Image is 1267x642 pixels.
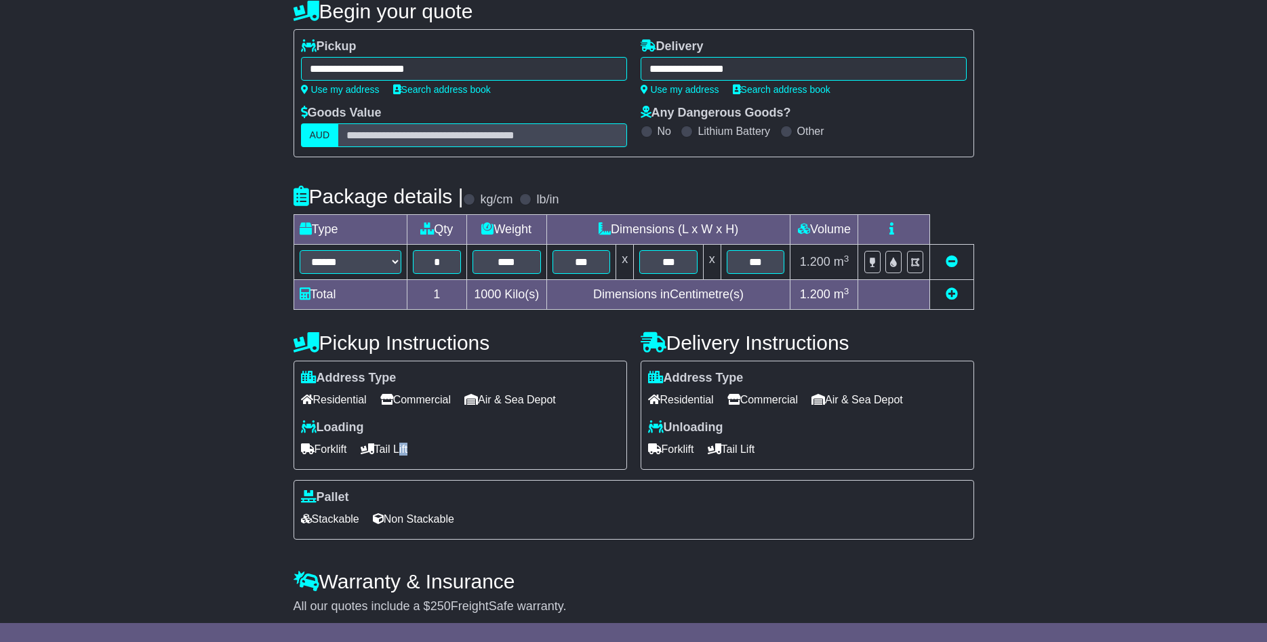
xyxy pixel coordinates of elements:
span: 1.200 [800,287,830,301]
label: kg/cm [480,193,512,207]
h4: Warranty & Insurance [294,570,974,593]
label: Delivery [641,39,704,54]
h4: Delivery Instructions [641,332,974,354]
span: m [834,287,849,301]
td: Dimensions (L x W x H) [546,215,790,245]
label: Lithium Battery [698,125,770,138]
td: x [703,245,721,280]
a: Remove this item [946,255,958,268]
td: Weight [466,215,546,245]
sup: 3 [844,254,849,264]
td: Dimensions in Centimetre(s) [546,280,790,310]
label: Pickup [301,39,357,54]
label: Other [797,125,824,138]
h4: Package details | [294,185,464,207]
td: Total [294,280,407,310]
label: lb/in [536,193,559,207]
span: Tail Lift [361,439,408,460]
a: Search address book [733,84,830,95]
span: Residential [648,389,714,410]
td: Kilo(s) [466,280,546,310]
span: Forklift [648,439,694,460]
span: Tail Lift [708,439,755,460]
span: Non Stackable [373,508,454,529]
span: m [834,255,849,268]
a: Search address book [393,84,491,95]
label: AUD [301,123,339,147]
td: x [616,245,634,280]
label: Address Type [648,371,744,386]
span: 250 [430,599,451,613]
label: Goods Value [301,106,382,121]
label: Pallet [301,490,349,505]
span: Forklift [301,439,347,460]
a: Use my address [301,84,380,95]
td: Volume [790,215,858,245]
a: Use my address [641,84,719,95]
label: Unloading [648,420,723,435]
span: 1.200 [800,255,830,268]
span: Residential [301,389,367,410]
span: Air & Sea Depot [464,389,556,410]
label: No [658,125,671,138]
h4: Pickup Instructions [294,332,627,354]
td: Qty [407,215,466,245]
td: 1 [407,280,466,310]
span: Stackable [301,508,359,529]
label: Loading [301,420,364,435]
span: Commercial [727,389,798,410]
span: 1000 [474,287,501,301]
span: Air & Sea Depot [811,389,903,410]
label: Address Type [301,371,397,386]
span: Commercial [380,389,451,410]
td: Type [294,215,407,245]
div: All our quotes include a $ FreightSafe warranty. [294,599,974,614]
sup: 3 [844,286,849,296]
label: Any Dangerous Goods? [641,106,791,121]
a: Add new item [946,287,958,301]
